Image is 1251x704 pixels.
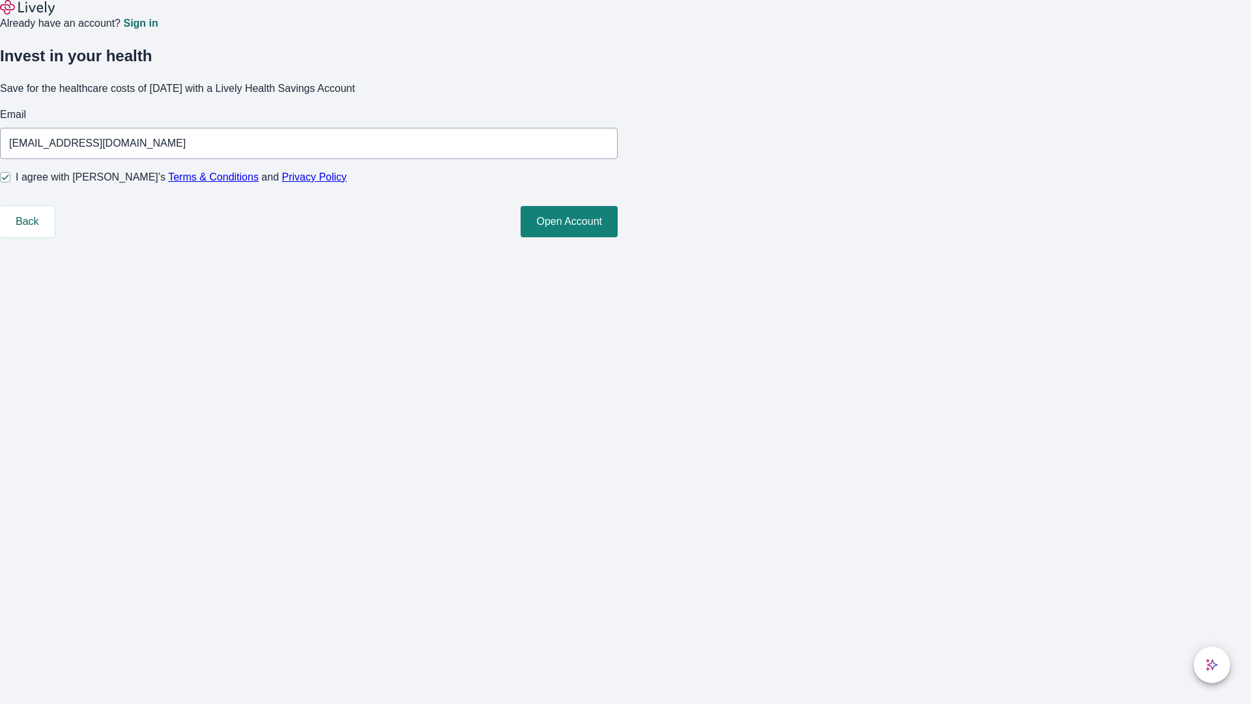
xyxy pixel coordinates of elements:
a: Privacy Policy [282,171,347,183]
button: chat [1194,647,1230,683]
svg: Lively AI Assistant [1205,658,1218,671]
a: Sign in [123,18,158,29]
button: Open Account [521,206,618,237]
a: Terms & Conditions [168,171,259,183]
span: I agree with [PERSON_NAME]’s and [16,169,347,185]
